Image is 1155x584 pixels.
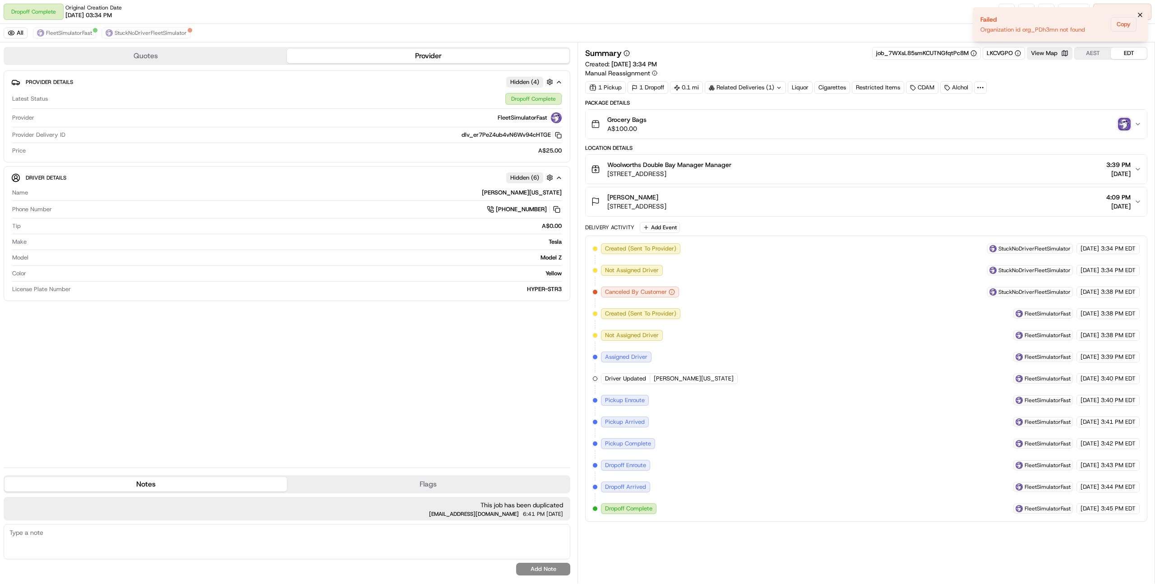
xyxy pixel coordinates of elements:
span: 3:39 PM EDT [1101,353,1136,361]
button: LKCVGPO [987,49,1021,57]
button: Copy [1111,17,1137,32]
a: 💻API Documentation [73,198,148,214]
button: Hidden (6) [506,172,555,183]
img: FleetSimulator.png [1016,397,1023,404]
div: Alchol [940,81,972,94]
span: [DATE] [1081,375,1099,383]
span: [STREET_ADDRESS] [607,202,666,211]
button: Hidden (4) [506,76,555,88]
button: [PERSON_NAME][STREET_ADDRESS]4:09 PM[DATE] [586,187,1147,216]
p: Welcome 👋 [9,36,164,51]
span: FleetSimulatorFast [1025,375,1071,382]
span: Dropoff Complete [605,505,652,513]
img: FleetSimulator.png [1016,332,1023,339]
img: photo_proof_of_delivery image [1118,118,1131,130]
span: Phone Number [12,205,52,213]
span: 3:38 PM EDT [1101,331,1136,339]
button: Flags [287,477,569,491]
span: FleetSimulatorFast [1025,505,1071,512]
button: StuckNoDriverFleetSimulator [102,28,191,38]
span: [DATE] [1106,202,1131,211]
span: StuckNoDriverFleetSimulator [115,29,187,37]
span: Name [12,189,28,197]
span: License Plate Number [12,285,71,293]
input: Got a question? Start typing here... [23,58,162,68]
span: 3:39 PM [1106,160,1131,169]
span: 3:44 PM EDT [1101,483,1136,491]
span: [PERSON_NAME][US_STATE] [654,375,734,383]
span: • [75,140,78,147]
span: [PERSON_NAME] [607,193,658,202]
span: Dropoff Enroute [605,461,646,469]
span: FleetSimulatorFast [1025,418,1071,426]
span: Pylon [90,224,109,231]
span: StuckNoDriverFleetSimulator [998,267,1071,274]
span: Driver Updated [605,375,646,383]
div: Related Deliveries (1) [705,81,786,94]
div: Model Z [32,254,562,262]
img: FleetSimulator.png [989,288,997,296]
button: Start new chat [153,89,164,100]
img: FleetSimulator.png [989,245,997,252]
span: Not Assigned Driver [605,266,659,274]
span: 3:38 PM EDT [1101,310,1136,318]
div: Failed [980,15,1085,24]
span: [DATE] [1081,396,1099,404]
button: AEST [1075,47,1111,59]
span: Created (Sent To Provider) [605,245,676,253]
span: 3:40 PM EDT [1101,375,1136,383]
span: Provider Details [26,79,73,86]
img: 2790269178180_0ac78f153ef27d6c0503_72.jpg [19,86,35,102]
span: Hidden ( 6 ) [510,174,539,182]
button: View Map [1027,47,1072,60]
img: FleetSimulator.png [1016,310,1023,317]
span: [EMAIL_ADDRESS][DOMAIN_NAME] [429,511,519,517]
span: FleetSimulatorFast [1025,310,1071,317]
span: Color [12,269,26,278]
button: Provider DetailsHidden (4) [11,74,563,89]
img: FleetSimulator.png [1016,418,1023,426]
div: Tesla [30,238,562,246]
button: Grocery BagsA$100.00photo_proof_of_delivery image [586,110,1147,139]
span: 3:38 PM EDT [1101,288,1136,296]
span: [DATE] 3:34 PM [611,60,657,68]
img: FleetSimulator.png [1016,483,1023,491]
span: [DATE] [80,140,98,147]
img: FleetSimulator.png [1016,440,1023,447]
div: Organization id org_PDh3mn not found [980,26,1085,34]
button: Notes [5,477,287,491]
span: 3:40 PM EDT [1101,396,1136,404]
button: Woolworths Double Bay Manager Manager[STREET_ADDRESS]3:39 PM[DATE] [586,155,1147,184]
span: [DATE] [546,511,563,517]
div: Package Details [585,99,1147,107]
div: A$0.00 [24,222,562,230]
span: Make [12,238,27,246]
span: [DATE] [1081,440,1099,448]
div: CDAM [906,81,938,94]
span: StuckNoDriverFleetSimulator [998,245,1071,252]
span: [DATE] [80,164,98,171]
span: FleetSimulatorFast [1025,462,1071,469]
span: Pickup Complete [605,440,651,448]
div: [PERSON_NAME][US_STATE] [32,189,562,197]
button: See all [140,116,164,126]
span: Price [12,147,26,155]
span: Pickup Arrived [605,418,645,426]
button: FleetSimulatorFast [33,28,96,38]
span: Pickup Enroute [605,396,645,404]
span: 3:42 PM EDT [1101,440,1136,448]
div: 1 Pickup [585,81,626,94]
img: FleetSimulator.png [551,112,562,123]
span: [DATE] [1081,331,1099,339]
img: FleetSimulator.png [1016,375,1023,382]
button: job_7WXsL85smKCUTNGfqtPc8M [876,49,977,57]
a: [PHONE_NUMBER] [487,204,562,214]
button: Manual Reassignment [585,69,657,78]
a: 📗Knowledge Base [5,198,73,214]
div: Liquor [788,81,813,94]
span: [PHONE_NUMBER] [496,205,547,213]
div: Location Details [585,144,1147,152]
span: 4:09 PM [1106,193,1131,202]
img: FleetSimulator.png [1016,505,1023,512]
span: Woolworths Double Bay Manager Manager [607,160,731,169]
